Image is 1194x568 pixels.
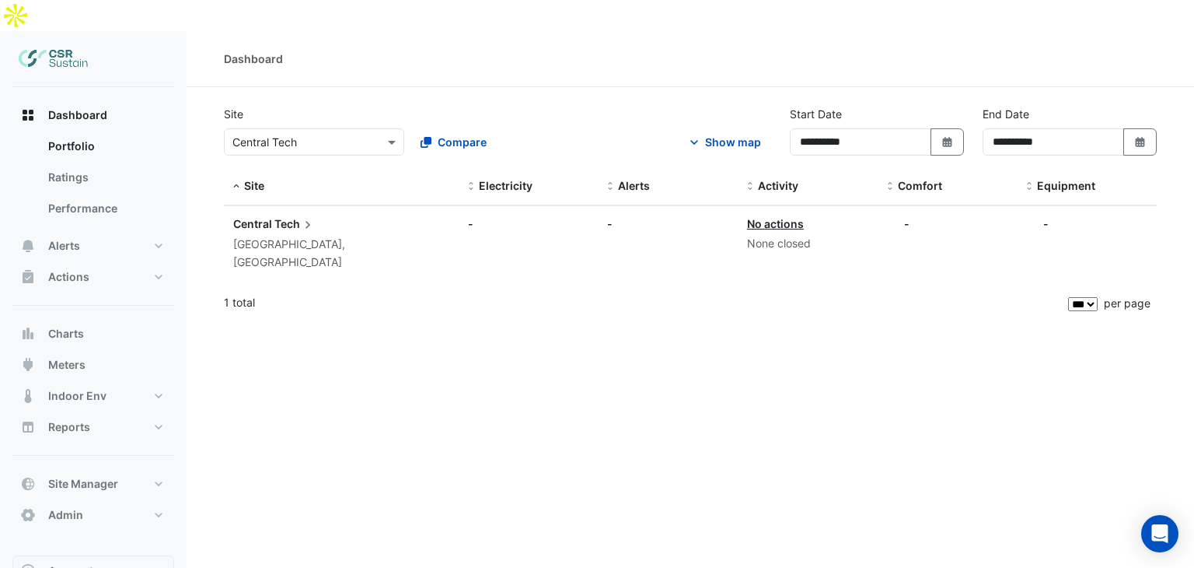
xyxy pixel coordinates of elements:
div: - [904,216,909,232]
span: per page [1104,296,1150,310]
label: Site [224,106,243,122]
span: Alerts [48,238,80,254]
app-icon: Alerts [20,238,36,254]
app-icon: Site Manager [20,476,36,492]
span: Charts [48,326,84,342]
span: Equipment [1037,179,1095,192]
fa-icon: Select Date [1133,135,1147,149]
span: Compare [438,134,487,150]
app-icon: Charts [20,326,36,342]
button: Compare [410,128,497,156]
div: Dashboard [12,131,174,230]
span: Tech [274,216,316,233]
label: Start Date [790,106,842,122]
span: Comfort [898,179,942,192]
app-icon: Indoor Env [20,388,36,404]
button: Indoor Env [12,380,174,412]
button: Alerts [12,230,174,261]
button: Actions [12,261,174,293]
span: Site Manager [48,476,118,492]
button: Dashboard [12,100,174,131]
div: Open Intercom Messenger [1141,515,1178,552]
div: 1 total [224,283,1065,322]
button: Site Manager [12,468,174,500]
img: Company Logo [19,44,89,75]
app-icon: Dashboard [20,107,36,123]
div: None closed [747,235,868,253]
a: No actions [747,217,804,230]
app-icon: Admin [20,507,36,523]
a: Portfolio [36,131,174,162]
button: Meters [12,349,174,380]
button: Admin [12,500,174,531]
div: Show map [705,134,761,150]
span: Central [233,217,272,230]
label: End Date [983,106,1029,122]
span: Electricity [479,179,532,192]
app-icon: Meters [20,357,36,373]
span: Reports [48,419,90,435]
button: Show map [676,128,771,156]
app-icon: Reports [20,419,36,435]
div: [GEOGRAPHIC_DATA], [GEOGRAPHIC_DATA] [233,236,449,272]
span: Dashboard [48,107,107,123]
div: - [468,216,589,232]
fa-icon: Select Date [941,135,955,149]
span: Site [244,179,264,192]
a: Performance [36,193,174,224]
div: - [1043,216,1049,232]
span: Actions [48,269,89,285]
div: - [607,216,728,232]
span: Indoor Env [48,388,106,404]
app-icon: Actions [20,269,36,285]
div: Dashboard [224,51,283,67]
span: Alerts [618,179,650,192]
button: Charts [12,318,174,349]
span: Meters [48,357,86,373]
button: Reports [12,412,174,443]
span: Activity [758,179,798,192]
a: Ratings [36,162,174,193]
span: Admin [48,507,83,523]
